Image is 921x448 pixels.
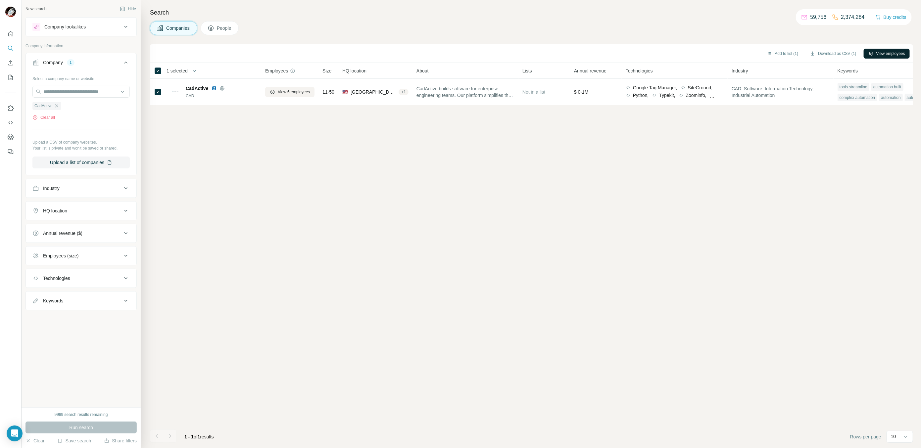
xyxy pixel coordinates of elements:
[876,13,906,22] button: Buy credits
[342,67,366,74] span: HQ location
[871,83,903,91] div: automation built
[7,426,23,441] div: Open Intercom Messenger
[278,89,310,95] span: View 6 employees
[686,92,706,99] span: Zoominfo,
[351,89,396,95] span: [GEOGRAPHIC_DATA], [US_STATE]
[879,94,902,102] div: automation
[26,225,136,241] button: Annual revenue ($)
[850,433,881,440] span: Rows per page
[198,434,200,439] span: 1
[43,59,63,66] div: Company
[32,114,55,120] button: Clear all
[34,103,53,109] span: CadActive
[522,89,545,95] span: Not in a list
[25,6,46,12] div: New search
[864,49,910,59] button: View employees
[32,139,130,145] p: Upload a CSV of company websites.
[5,71,16,83] button: My lists
[633,92,649,99] span: Python,
[838,83,869,91] div: tools streamline
[5,102,16,114] button: Use Surfe on LinkedIn
[838,67,858,74] span: Keywords
[5,7,16,17] img: Avatar
[32,73,130,82] div: Select a company name or website
[184,434,194,439] span: 1 - 1
[5,28,16,40] button: Quick start
[67,60,74,66] div: 1
[891,433,896,440] p: 10
[26,180,136,196] button: Industry
[762,49,803,59] button: Add to list (1)
[57,437,91,444] button: Save search
[32,157,130,168] button: Upload a list of companies
[5,146,16,158] button: Feedback
[184,434,214,439] span: results
[322,89,334,95] span: 11-50
[26,203,136,219] button: HQ location
[633,84,677,91] span: Google Tag Manager,
[838,94,877,102] div: complex automation
[416,85,514,99] span: CadActive builds software for enterprise engineering teams. Our platform simplifies the complexit...
[841,13,865,21] p: 2,374,284
[186,85,208,92] span: CadActive
[43,207,67,214] div: HQ location
[26,55,136,73] button: Company1
[194,434,198,439] span: of
[26,19,136,35] button: Company lookalikes
[810,13,827,21] p: 59,756
[43,275,70,282] div: Technologies
[167,67,188,74] span: 1 selected
[104,437,137,444] button: Share filters
[55,412,108,418] div: 9999 search results remaining
[217,25,232,31] span: People
[150,8,913,17] h4: Search
[186,93,257,99] div: CAD
[574,89,589,95] span: $ 0-1M
[170,91,180,92] img: Logo of CadActive
[25,437,44,444] button: Clear
[166,25,190,31] span: Companies
[44,23,86,30] div: Company lookalikes
[322,67,331,74] span: Size
[26,248,136,264] button: Employees (size)
[732,67,748,74] span: Industry
[5,42,16,54] button: Search
[5,57,16,69] button: Enrich CSV
[805,49,861,59] button: Download as CSV (1)
[43,185,60,192] div: Industry
[25,43,137,49] p: Company information
[212,86,217,91] img: LinkedIn logo
[115,4,141,14] button: Hide
[43,252,78,259] div: Employees (size)
[574,67,606,74] span: Annual revenue
[342,89,348,95] span: 🇺🇸
[399,89,409,95] div: + 1
[5,117,16,129] button: Use Surfe API
[265,67,288,74] span: Employees
[43,230,82,237] div: Annual revenue ($)
[416,67,429,74] span: About
[32,145,130,151] p: Your list is private and won't be saved or shared.
[522,67,532,74] span: Lists
[659,92,675,99] span: Typekit,
[26,270,136,286] button: Technologies
[732,85,830,99] span: CAD, Software, Information Technology, Industrial Automation
[265,87,315,97] button: View 6 employees
[43,297,63,304] div: Keywords
[26,293,136,309] button: Keywords
[688,84,713,91] span: SiteGround,
[626,67,653,74] span: Technologies
[5,131,16,143] button: Dashboard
